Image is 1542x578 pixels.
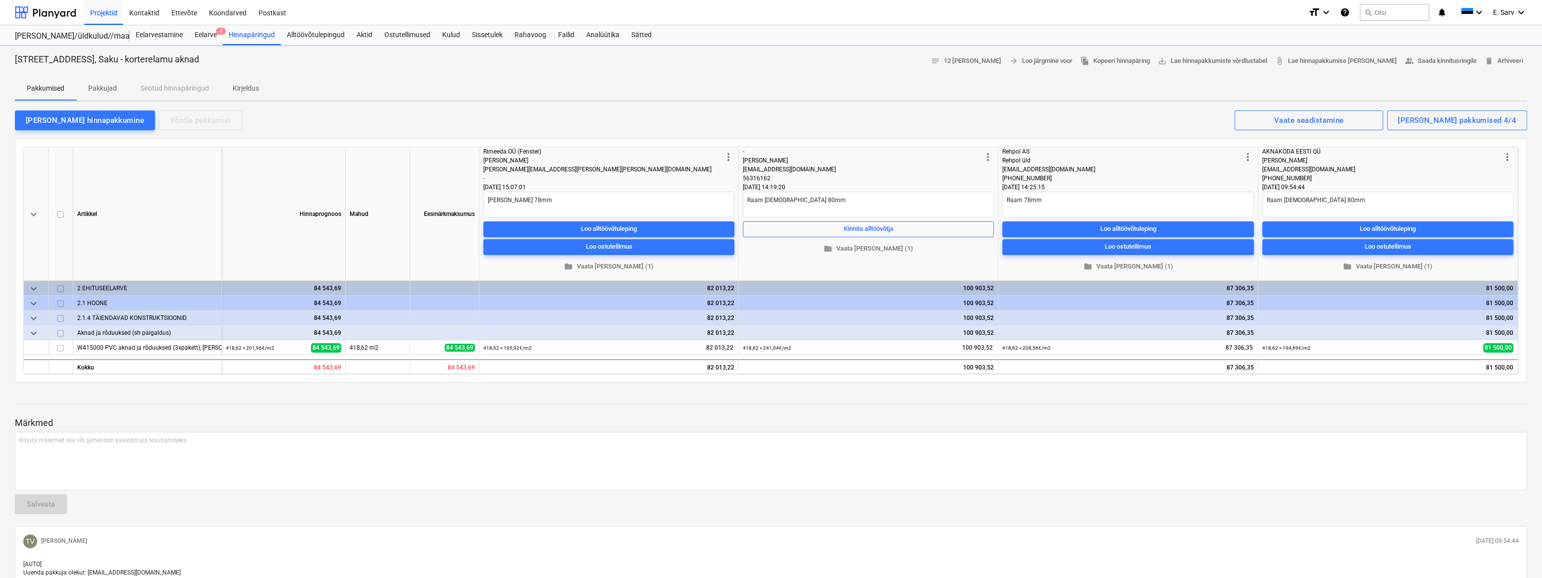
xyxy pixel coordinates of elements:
[823,244,832,253] span: folder
[222,147,346,281] div: Hinnaprognoos
[483,147,722,156] div: Rimeeda OÜ (Fenster)
[1340,6,1350,18] i: Abikeskus
[226,345,274,351] small: 418,62 × 201,96€ / m2
[351,25,378,45] a: Aktid
[844,223,893,235] div: Kinnita alltöövõtja
[1002,311,1254,325] div: 87 306,35
[743,156,982,165] div: [PERSON_NAME]
[483,192,734,217] textarea: [PERSON_NAME] 78mm
[77,281,217,295] div: 2 EHITUSEELARVE
[483,296,734,311] div: 82 013,22
[1077,53,1154,69] button: Kopeeri hinnapäring
[189,25,223,45] div: Eelarve
[410,359,479,374] div: 84 543,69
[223,25,281,45] a: Hinnapäringud
[743,311,994,325] div: 100 903,52
[1234,110,1383,130] button: Vaate seadistamine
[931,56,940,65] span: notes
[1009,56,1018,65] span: arrow_forward
[722,151,734,163] span: more_vert
[483,221,734,237] button: Loo alltöövõtuleping
[743,221,994,237] button: Kinnita alltöövõtja
[1485,56,1493,65] span: delete
[509,25,552,45] a: Rahavoog
[1002,147,1242,156] div: Rehpol AS
[931,55,1001,67] span: 12 [PERSON_NAME]
[743,325,994,340] div: 100 903,52
[483,325,734,340] div: 82 013,22
[1364,8,1372,16] span: search
[483,281,734,296] div: 82 013,22
[586,241,632,253] div: Loo ostutellimus
[28,327,40,339] span: keyboard_arrow_down
[216,28,226,35] span: 3
[77,296,217,310] div: 2.1 HOONE
[466,25,509,45] div: Sissetulek
[743,166,836,173] span: [EMAIL_ADDRESS][DOMAIN_NAME]
[378,25,436,45] div: Ostutellimused
[1405,55,1477,67] span: Saada kinnitusringile
[483,183,734,192] div: [DATE] 15:07:01
[436,25,466,45] a: Kulud
[564,262,573,271] span: folder
[1262,311,1513,325] div: 81 500,00
[1275,56,1284,65] span: attach_file
[222,359,346,374] div: 84 543,69
[552,25,580,45] a: Failid
[226,311,341,325] div: 84 543,69
[580,25,625,45] a: Analüütika
[346,147,410,281] div: Mahud
[483,174,722,183] div: -
[1080,56,1089,65] span: file_copy
[189,25,223,45] a: Eelarve3
[1154,53,1271,69] a: Lae hinnapakkumiste võrdlustabel
[130,25,189,45] a: Eelarvestamine
[23,534,37,548] div: Tanel Villmäe
[28,209,40,220] span: keyboard_arrow_down
[743,183,994,192] div: [DATE] 14:19:20
[1242,151,1254,163] span: more_vert
[1262,147,1501,156] div: AKNAKODA EESTI OÜ
[1360,4,1429,21] button: Otsi
[927,53,1005,69] button: 12 [PERSON_NAME]
[1320,6,1332,18] i: keyboard_arrow_down
[1262,166,1355,173] span: [EMAIL_ADDRESS][DOMAIN_NAME]
[28,298,40,310] span: keyboard_arrow_down
[1401,53,1481,69] button: Saada kinnitusringile
[1343,262,1352,271] span: folder
[1158,55,1267,67] span: Lae hinnapakkumiste võrdlustabel
[1262,345,1311,351] small: 418,62 × 194,69€ / m2
[483,166,712,173] span: [PERSON_NAME][EMAIL_ADDRESS][PERSON_NAME][PERSON_NAME][DOMAIN_NAME]
[1387,110,1527,130] button: [PERSON_NAME] pakkumised 4/4
[311,343,341,353] span: 84 543,69
[1437,6,1447,18] i: notifications
[410,147,479,281] div: Eesmärkmaksumus
[1002,192,1254,217] textarea: Raam 78mm
[743,345,791,351] small: 418,62 × 241,04€ / m2
[625,25,658,45] a: Sätted
[1002,174,1242,183] div: [PHONE_NUMBER]
[739,359,998,374] div: 100 903,52
[743,281,994,296] div: 100 903,52
[1262,259,1513,274] button: Vaata [PERSON_NAME] (1)
[226,281,341,296] div: 84 543,69
[1105,241,1151,253] div: Loo ostutellimus
[1083,262,1092,271] span: folder
[1225,344,1254,352] span: 87 306,35
[1002,259,1254,274] button: Vaata [PERSON_NAME] (1)
[27,83,64,94] p: Pakkumised
[479,359,739,374] div: 82 013,22
[1158,56,1167,65] span: save_alt
[483,156,722,165] div: [PERSON_NAME]
[1360,223,1416,235] div: Loo alltöövõtuleping
[1481,53,1527,69] button: Arhiveeri
[1492,530,1542,578] div: Chat Widget
[1405,56,1414,65] span: people_alt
